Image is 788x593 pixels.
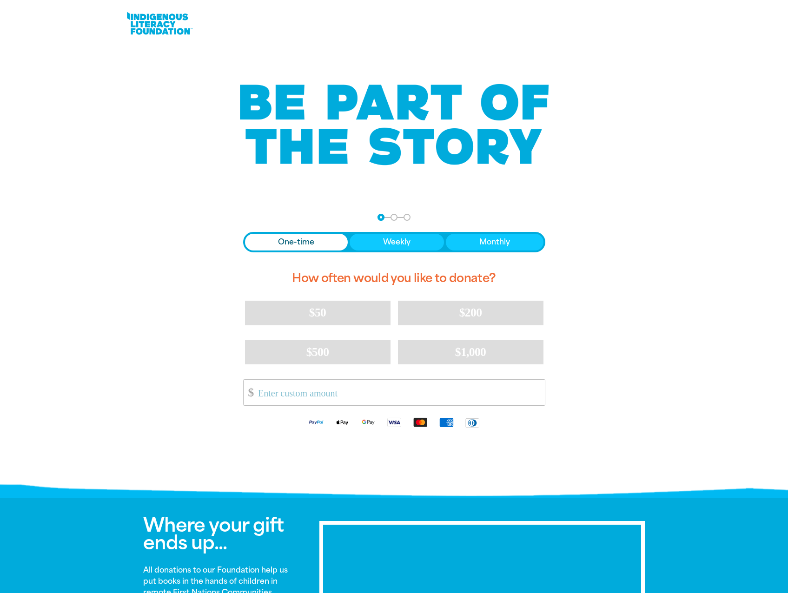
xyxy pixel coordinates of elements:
button: Navigate to step 2 of 3 to enter your details [391,214,397,221]
span: One-time [278,237,314,248]
button: $50 [245,301,391,325]
button: Weekly [350,234,444,250]
img: Visa logo [381,417,407,428]
button: $500 [245,340,391,364]
img: Be part of the story [232,66,557,184]
input: Enter custom amount [252,380,544,405]
h2: How often would you like to donate? [243,264,545,293]
span: Weekly [383,237,411,248]
span: $500 [306,345,329,359]
img: Google Pay logo [355,417,381,428]
span: $50 [309,306,326,319]
img: Apple Pay logo [329,417,355,428]
span: $ [244,382,254,403]
span: $200 [459,306,482,319]
img: Mastercard logo [407,417,433,428]
button: $200 [398,301,543,325]
button: Monthly [446,234,543,250]
img: Diners Club logo [459,417,485,428]
button: Navigate to step 3 of 3 to enter your payment details [404,214,411,221]
img: American Express logo [433,417,459,428]
button: Navigate to step 1 of 3 to enter your donation amount [377,214,384,221]
img: Paypal logo [303,417,329,428]
span: Monthly [479,237,510,248]
span: Where your gift ends up... [143,514,284,554]
span: $1,000 [455,345,486,359]
button: $1,000 [398,340,543,364]
button: One-time [245,234,348,250]
div: Available payment methods [243,409,545,435]
div: Donation frequency [243,232,545,252]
